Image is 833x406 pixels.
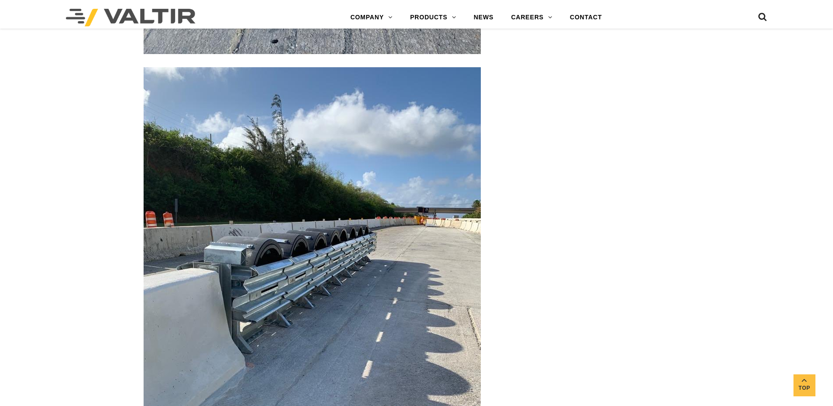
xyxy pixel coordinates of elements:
img: Valtir [66,9,195,26]
a: NEWS [465,9,502,26]
a: CONTACT [561,9,611,26]
a: Top [793,374,815,396]
a: CAREERS [502,9,561,26]
span: Top [793,383,815,393]
a: COMPANY [342,9,401,26]
a: PRODUCTS [401,9,465,26]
